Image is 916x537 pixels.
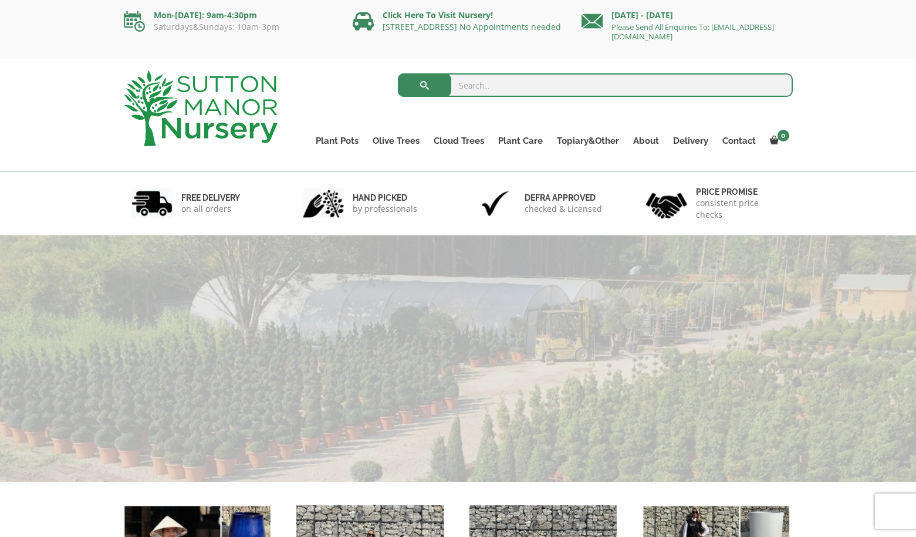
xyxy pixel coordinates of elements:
[778,130,789,141] span: 0
[525,192,602,203] h6: Defra approved
[696,187,785,197] h6: Price promise
[763,133,793,149] a: 0
[131,188,173,218] img: 1.jpg
[715,133,763,149] a: Contact
[475,188,516,218] img: 3.jpg
[582,8,793,22] p: [DATE] - [DATE]
[181,192,240,203] h6: FREE DELIVERY
[353,192,417,203] h6: hand picked
[124,22,335,32] p: Saturdays&Sundays: 10am-3pm
[626,133,666,149] a: About
[303,188,344,218] img: 2.jpg
[646,185,687,221] img: 4.jpg
[383,21,561,32] a: [STREET_ADDRESS] No Appointments needed
[309,133,366,149] a: Plant Pots
[491,133,550,149] a: Plant Care
[383,9,493,21] a: Click Here To Visit Nursery!
[611,22,774,42] a: Please Send All Enquiries To: [EMAIL_ADDRESS][DOMAIN_NAME]
[525,203,602,215] p: checked & Licensed
[124,70,278,146] img: logo
[353,203,417,215] p: by professionals
[550,133,626,149] a: Topiary&Other
[666,133,715,149] a: Delivery
[181,203,240,215] p: on all orders
[427,133,491,149] a: Cloud Trees
[124,8,335,22] p: Mon-[DATE]: 9am-4:30pm
[398,73,793,97] input: Search...
[696,197,785,221] p: consistent price checks
[366,133,427,149] a: Olive Trees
